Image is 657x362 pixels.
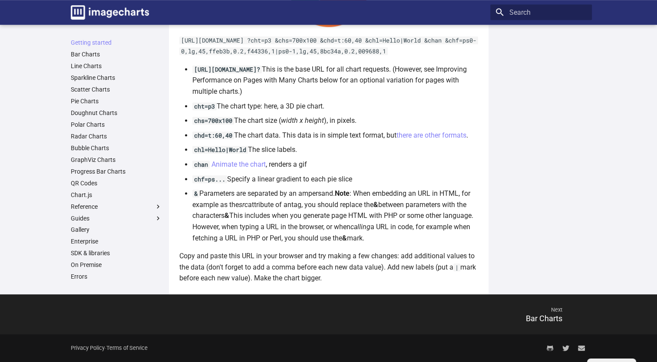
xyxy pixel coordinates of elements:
[71,168,162,175] a: Progress Bar Charts
[71,203,162,211] label: Reference
[192,102,217,110] code: cht=p3
[179,250,478,284] p: Copy and paste this URL in your browser and try making a few changes: add additional values to th...
[71,345,105,351] a: Privacy Policy
[192,144,478,155] li: The slice labels.
[329,296,592,332] a: NextBar Charts
[453,263,460,271] code: |
[192,132,234,139] code: chd=t:60,40
[71,261,162,269] a: On Premise
[71,86,162,93] a: Scatter Charts
[192,161,210,168] code: chan
[179,36,478,56] code: [URL][DOMAIN_NAME] ?cht=p3 &chs=700x100 &chd=t:60,40 &chl=Hello|World &chan &chf=ps0-0,lg,45,ffeb...
[71,144,162,152] a: Bubble Charts
[490,4,592,20] input: Search
[71,109,162,117] a: Doughnut Charts
[71,156,162,164] a: GraphViz Charts
[526,314,562,323] span: Bar Charts
[335,189,350,197] strong: Note
[71,249,162,257] a: SDK & libraries
[192,117,234,125] code: chs=700x100
[211,160,266,168] a: Animate the chart
[329,299,571,320] span: Next
[71,226,162,234] a: Gallery
[67,2,152,23] a: Image-Charts documentation
[71,237,162,245] a: Enterprise
[192,130,478,141] li: The chart data. This data is in simple text format, but .
[71,132,162,140] a: Radar Charts
[192,190,199,197] code: &
[71,97,162,105] a: Pie Charts
[192,115,478,126] li: The chart size ( ), in pixels.
[239,201,248,209] em: src
[71,179,162,187] a: QR Codes
[350,223,370,231] em: calling
[192,159,478,170] li: , renders a gif
[71,62,162,70] a: Line Charts
[71,50,162,58] a: Bar Charts
[71,39,162,46] a: Getting started
[192,188,478,244] li: Parameters are separated by an ampersand. : When embedding an URL in HTML, for example as the att...
[71,74,162,82] a: Sparkline Charts
[71,340,148,356] div: -
[71,273,162,280] a: Errors
[71,191,162,199] a: Chart.js
[342,234,347,242] strong: &
[106,345,148,351] a: Terms of Service
[225,211,229,220] strong: &
[192,174,478,185] li: Specify a linear gradient to each pie slice
[281,116,324,125] em: width x height
[192,101,478,112] li: The chart type: here, a 3D pie chart.
[71,5,149,20] img: logo
[192,66,262,73] code: [URL][DOMAIN_NAME]?
[373,201,378,209] strong: &
[71,121,162,128] a: Polar Charts
[192,64,478,97] li: This is the base URL for all chart requests. (However, see Improving Performance on Pages with Ma...
[192,175,227,183] code: chf=ps...
[192,146,248,154] code: chl=Hello|World
[71,214,162,222] label: Guides
[396,131,466,139] a: there are other formats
